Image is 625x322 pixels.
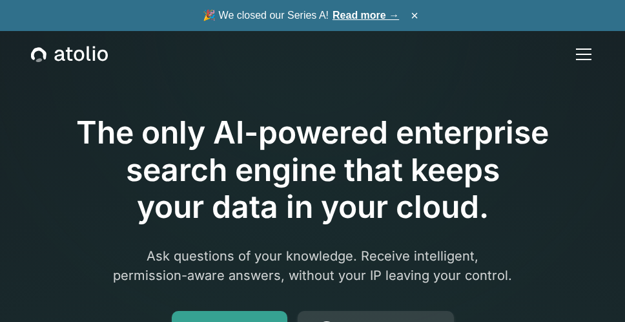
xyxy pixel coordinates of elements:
a: home [31,46,108,63]
h1: The only AI-powered enterprise search engine that keeps your data in your cloud. [19,114,606,226]
p: Ask questions of your knowledge. Receive intelligent, permission-aware answers, without your IP l... [65,246,560,285]
span: 🎉 We closed our Series A! [203,8,399,23]
div: menu [568,39,594,70]
a: Read more → [333,10,399,21]
button: × [407,8,422,23]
